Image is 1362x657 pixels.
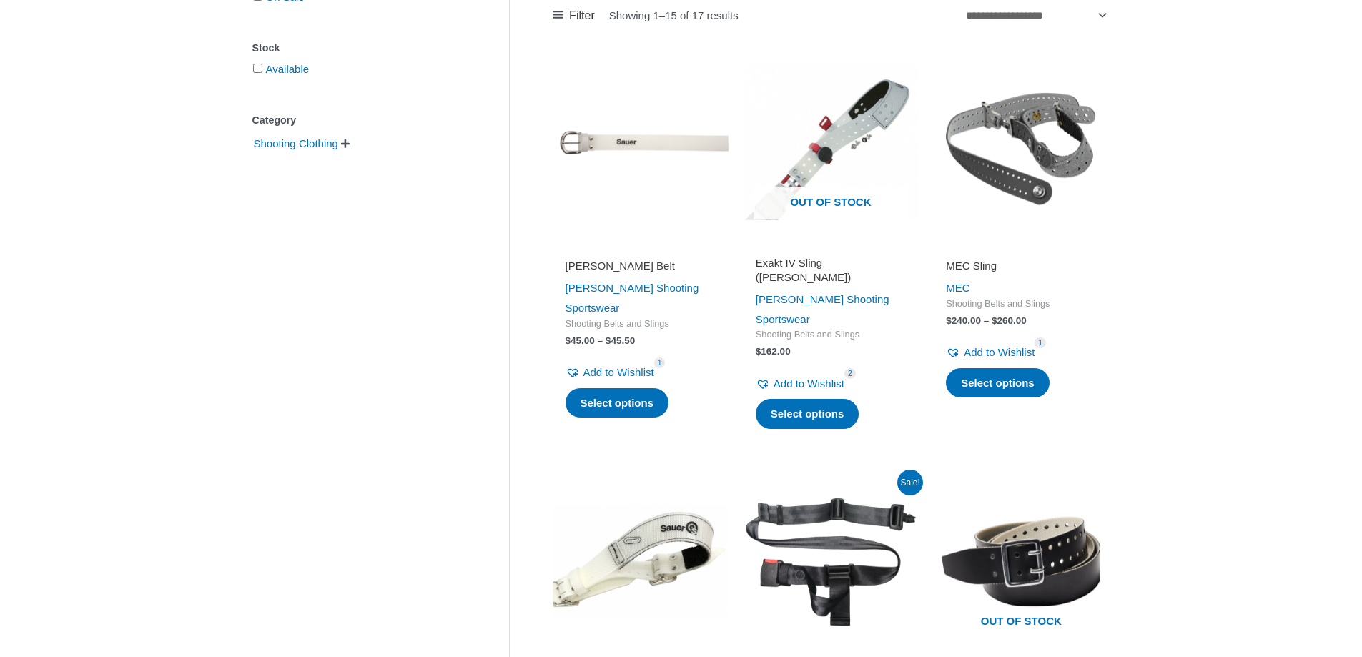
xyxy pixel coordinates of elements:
[566,388,669,418] a: Select options for “SAUER Belt”
[553,474,729,650] img: Match II Sling
[756,293,889,325] a: [PERSON_NAME] Shooting Sportswear
[252,137,340,149] a: Shooting Clothing
[583,366,654,378] span: Add to Wishlist
[897,470,923,495] span: Sale!
[964,346,1035,358] span: Add to Wishlist
[946,368,1050,398] a: Select options for “MEC Sling”
[252,38,466,59] div: Stock
[933,474,1109,650] img: Belt PRIMOFIT 10
[946,342,1035,362] a: Add to Wishlist
[946,315,952,326] span: $
[606,335,611,346] span: $
[598,335,603,346] span: –
[1035,337,1046,348] span: 1
[992,315,1027,326] bdi: 260.00
[566,259,716,278] a: [PERSON_NAME] Belt
[252,132,340,156] span: Shooting Clothing
[252,110,466,131] div: Category
[553,54,729,230] img: SAUER Belt
[946,315,981,326] bdi: 240.00
[774,377,844,390] span: Add to Wishlist
[992,315,997,326] span: $
[743,54,919,230] a: Out of stock
[944,606,1098,639] span: Out of stock
[553,5,595,26] a: Filter
[606,335,635,346] bdi: 45.50
[566,335,595,346] bdi: 45.00
[961,4,1110,27] select: Shop order
[569,5,595,26] span: Filter
[946,298,1096,310] span: Shooting Belts and Slings
[566,259,716,273] h2: [PERSON_NAME] Belt
[566,335,571,346] span: $
[566,239,716,256] iframe: Customer reviews powered by Trustpilot
[756,256,906,290] a: Exakt IV Sling ([PERSON_NAME])
[946,259,1096,273] h2: MEC Sling
[933,474,1109,650] a: Out of stock
[946,239,1096,256] iframe: Customer reviews powered by Trustpilot
[566,318,716,330] span: Shooting Belts and Slings
[844,368,856,379] span: 2
[743,54,919,230] img: Exakt IV Sling
[743,474,919,650] img: MEC Vario Loop
[609,10,739,21] p: Showing 1–15 of 17 results
[756,329,906,341] span: Shooting Belts and Slings
[756,346,761,357] span: $
[341,139,350,149] span: 
[566,362,654,382] a: Add to Wishlist
[756,256,906,284] h2: Exakt IV Sling ([PERSON_NAME])
[756,239,906,256] iframe: Customer reviews powered by Trustpilot
[566,282,699,314] a: [PERSON_NAME] Shooting Sportswear
[756,399,859,429] a: Select options for “Exakt IV Sling (SAUER)”
[933,54,1109,230] img: MEC Sling
[253,64,262,73] input: Available
[266,63,310,75] a: Available
[756,374,844,394] a: Add to Wishlist
[654,357,666,368] span: 1
[946,259,1096,278] a: MEC Sling
[984,315,990,326] span: –
[756,346,791,357] bdi: 162.00
[946,282,969,294] a: MEC
[754,187,908,219] span: Out of stock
